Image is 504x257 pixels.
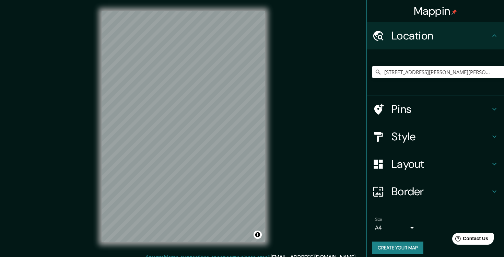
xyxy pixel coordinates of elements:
[375,217,382,222] label: Size
[452,9,457,15] img: pin-icon.png
[391,29,490,43] h4: Location
[254,231,262,239] button: Toggle attribution
[367,22,504,49] div: Location
[367,95,504,123] div: Pins
[367,178,504,205] div: Border
[102,11,265,242] canvas: Map
[391,102,490,116] h4: Pins
[391,130,490,143] h4: Style
[367,123,504,150] div: Style
[372,66,504,78] input: Pick your city or area
[443,230,496,249] iframe: Help widget launcher
[375,222,416,233] div: A4
[391,185,490,198] h4: Border
[367,150,504,178] div: Layout
[414,4,457,18] h4: Mappin
[372,242,423,254] button: Create your map
[391,157,490,171] h4: Layout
